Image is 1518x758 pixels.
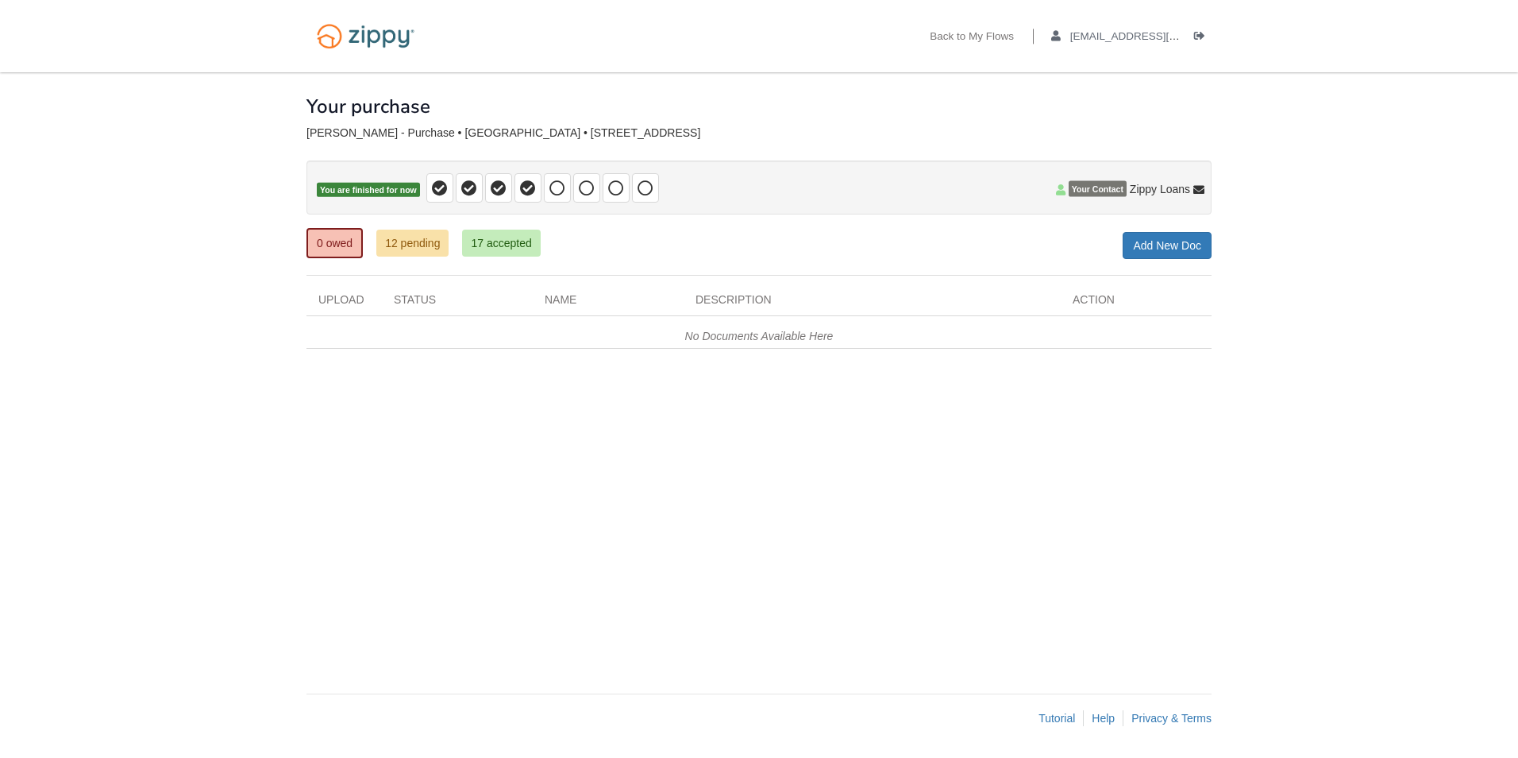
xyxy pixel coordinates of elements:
[306,96,430,117] h1: Your purchase
[382,292,533,315] div: Status
[1070,30,1252,42] span: s.dorsey5@hotmail.com
[462,230,540,257] a: 17 accepted
[685,330,834,342] em: No Documents Available Here
[1131,712,1212,725] a: Privacy & Terms
[1069,181,1127,197] span: Your Contact
[306,16,425,56] img: Logo
[1061,292,1212,315] div: Action
[1051,30,1252,46] a: edit profile
[1038,712,1075,725] a: Tutorial
[317,183,420,198] span: You are finished for now
[533,292,684,315] div: Name
[1130,181,1190,197] span: Zippy Loans
[306,292,382,315] div: Upload
[306,228,363,258] a: 0 owed
[1194,30,1212,46] a: Log out
[1092,712,1115,725] a: Help
[376,230,449,257] a: 12 pending
[1123,232,1212,259] a: Add New Doc
[684,292,1061,315] div: Description
[306,126,1212,140] div: [PERSON_NAME] - Purchase • [GEOGRAPHIC_DATA] • [STREET_ADDRESS]
[930,30,1014,46] a: Back to My Flows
